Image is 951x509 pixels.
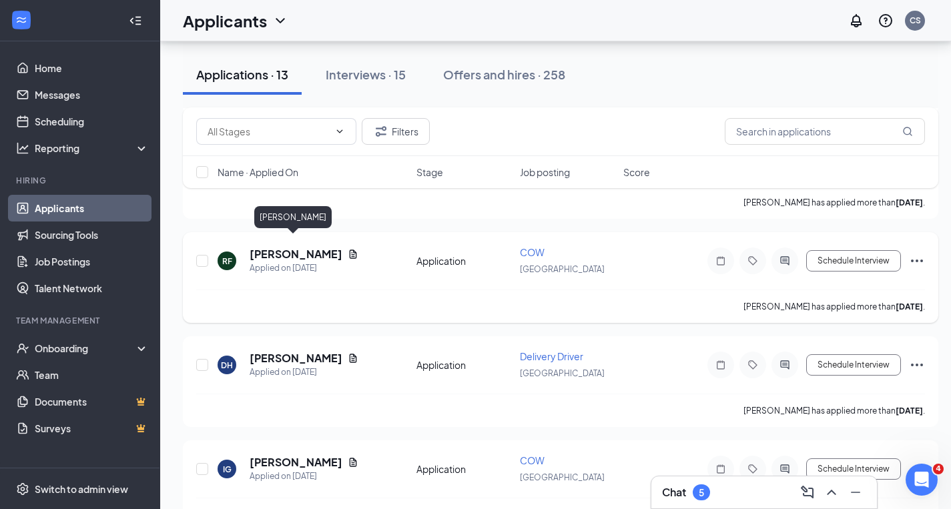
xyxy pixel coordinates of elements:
[416,254,512,268] div: Application
[250,455,342,470] h5: [PERSON_NAME]
[848,484,864,500] svg: Minimize
[348,249,358,260] svg: Document
[196,66,288,83] div: Applications · 13
[416,462,512,476] div: Application
[520,264,605,274] span: [GEOGRAPHIC_DATA]
[745,360,761,370] svg: Tag
[713,464,729,474] svg: Note
[35,221,149,248] a: Sourcing Tools
[699,487,704,498] div: 5
[35,248,149,275] a: Job Postings
[806,354,901,376] button: Schedule Interview
[933,464,944,474] span: 4
[221,360,233,371] div: DH
[16,315,146,326] div: Team Management
[35,342,137,355] div: Onboarding
[800,484,816,500] svg: ComposeMessage
[35,388,149,415] a: DocumentsCrown
[909,253,925,269] svg: Ellipses
[208,124,329,139] input: All Stages
[416,358,512,372] div: Application
[348,353,358,364] svg: Document
[218,165,298,179] span: Name · Applied On
[520,472,605,482] span: [GEOGRAPHIC_DATA]
[745,464,761,474] svg: Tag
[35,482,128,496] div: Switch to admin view
[824,484,840,500] svg: ChevronUp
[223,464,232,475] div: IG
[222,256,232,267] div: RF
[797,482,818,503] button: ComposeMessage
[777,256,793,266] svg: ActiveChat
[35,415,149,442] a: SurveysCrown
[806,250,901,272] button: Schedule Interview
[35,362,149,388] a: Team
[443,66,565,83] div: Offers and hires · 258
[373,123,389,139] svg: Filter
[713,360,729,370] svg: Note
[906,464,938,496] iframe: Intercom live chat
[16,342,29,355] svg: UserCheck
[35,55,149,81] a: Home
[725,118,925,145] input: Search in applications
[129,14,142,27] svg: Collapse
[902,126,913,137] svg: MagnifyingGlass
[806,458,901,480] button: Schedule Interview
[348,457,358,468] svg: Document
[520,165,570,179] span: Job posting
[662,485,686,500] h3: Chat
[183,9,267,32] h1: Applicants
[520,246,545,258] span: COW
[745,256,761,266] svg: Tag
[896,197,923,207] b: [DATE]
[16,482,29,496] svg: Settings
[743,405,925,416] p: [PERSON_NAME] has applied more than .
[254,206,332,228] div: [PERSON_NAME]
[878,13,894,29] svg: QuestionInfo
[272,13,288,29] svg: ChevronDown
[35,195,149,221] a: Applicants
[15,13,28,27] svg: WorkstreamLogo
[520,368,605,378] span: [GEOGRAPHIC_DATA]
[416,165,443,179] span: Stage
[896,406,923,416] b: [DATE]
[16,141,29,155] svg: Analysis
[362,118,430,145] button: Filter Filters
[845,482,866,503] button: Minimize
[821,482,842,503] button: ChevronUp
[896,302,923,312] b: [DATE]
[743,197,925,208] p: [PERSON_NAME] has applied more than .
[909,461,925,477] svg: Ellipses
[35,108,149,135] a: Scheduling
[326,66,406,83] div: Interviews · 15
[909,357,925,373] svg: Ellipses
[777,360,793,370] svg: ActiveChat
[848,13,864,29] svg: Notifications
[623,165,650,179] span: Score
[713,256,729,266] svg: Note
[35,275,149,302] a: Talent Network
[35,141,149,155] div: Reporting
[334,126,345,137] svg: ChevronDown
[250,262,358,275] div: Applied on [DATE]
[520,454,545,466] span: COW
[250,247,342,262] h5: [PERSON_NAME]
[520,350,583,362] span: Delivery Driver
[910,15,921,26] div: CS
[743,301,925,312] p: [PERSON_NAME] has applied more than .
[250,366,358,379] div: Applied on [DATE]
[777,464,793,474] svg: ActiveChat
[35,81,149,108] a: Messages
[250,470,358,483] div: Applied on [DATE]
[250,351,342,366] h5: [PERSON_NAME]
[16,175,146,186] div: Hiring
